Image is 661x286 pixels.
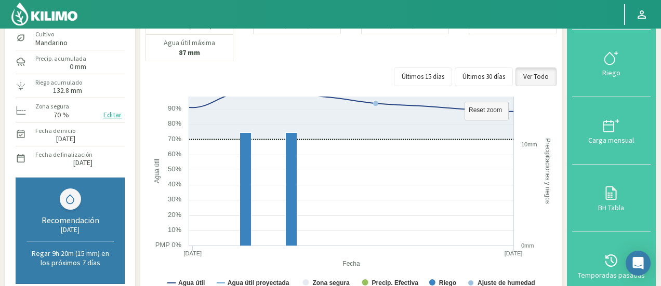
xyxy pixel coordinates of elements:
label: Cultivo [35,30,68,39]
text: Fecha [342,260,360,267]
p: (97.3%) [167,22,212,30]
text: 10mm [521,141,537,147]
button: Últimos 30 días [455,67,513,86]
text: 70% [168,135,181,143]
text: 40% [168,180,181,188]
label: Riego acumulado [35,78,82,87]
text: 30% [168,195,181,203]
div: [DATE] [27,225,114,234]
text: 10% [168,226,181,234]
text: Precipitaciones y riegos [544,138,551,204]
text: 50% [168,165,181,173]
label: [DATE] [73,159,92,166]
text: Agua útil [153,159,161,183]
label: Precip. acumulada [35,54,86,63]
label: 0 mm [70,63,86,70]
button: Últimos 15 días [394,67,452,86]
p: Agua útil máxima [164,39,215,47]
text: Reset zoom [469,106,502,114]
div: Temporadas pasadas [575,271,647,279]
div: BH Tabla [575,204,647,211]
label: 70 % [54,112,69,118]
button: Ver Todo [515,67,557,86]
div: Carga mensual [575,137,647,144]
img: Kilimo [10,2,78,26]
text: 0mm [521,242,534,249]
label: Zona segura [35,102,69,111]
text: [DATE] [505,250,523,256]
label: [DATE] [56,135,75,142]
b: 87 mm [179,48,200,57]
text: [DATE] [183,250,202,256]
div: Riego [575,69,647,76]
text: PMP 0% [155,241,182,249]
label: Mandarino [35,39,68,46]
text: 80% [168,119,181,127]
button: Carga mensual [572,97,651,165]
label: Fecha de finalización [35,150,92,159]
text: 90% [168,104,181,112]
div: Recomendación [27,215,114,225]
text: 20% [168,211,181,219]
label: Fecha de inicio [35,126,75,135]
label: 132.8 mm [53,87,82,94]
button: BH Tabla [572,165,651,232]
div: Open Intercom Messenger [626,251,651,276]
button: Editar [100,109,125,121]
text: 60% [168,150,181,158]
button: Riego [572,30,651,97]
p: Regar 9h 20m (15 mm) en los próximos 7 días [27,249,114,267]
